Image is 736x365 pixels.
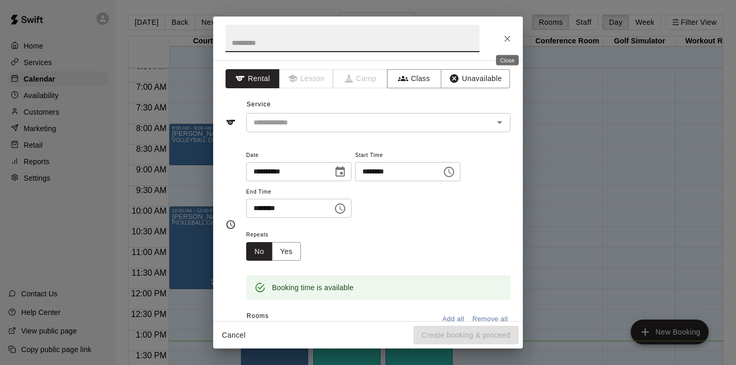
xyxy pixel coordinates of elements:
[226,117,236,128] svg: Service
[226,219,236,230] svg: Timing
[247,312,269,320] span: Rooms
[272,278,354,297] div: Booking time is available
[280,69,334,88] span: Lessons must be created in the Services page first
[330,162,350,182] button: Choose date, selected date is Sep 15, 2025
[355,149,460,163] span: Start Time
[247,101,271,108] span: Service
[330,198,350,219] button: Choose time, selected time is 10:45 AM
[439,162,459,182] button: Choose time, selected time is 10:15 AM
[437,311,470,327] button: Add all
[272,242,301,261] button: Yes
[387,69,441,88] button: Class
[333,69,388,88] span: Camps can only be created in the Services page
[246,149,351,163] span: Date
[246,242,273,261] button: No
[246,185,351,199] span: End Time
[492,115,507,130] button: Open
[496,55,519,66] div: Close
[217,326,250,345] button: Cancel
[246,242,301,261] div: outlined button group
[498,29,517,48] button: Close
[470,311,510,327] button: Remove all
[441,69,510,88] button: Unavailable
[226,69,280,88] button: Rental
[246,228,309,242] span: Repeats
